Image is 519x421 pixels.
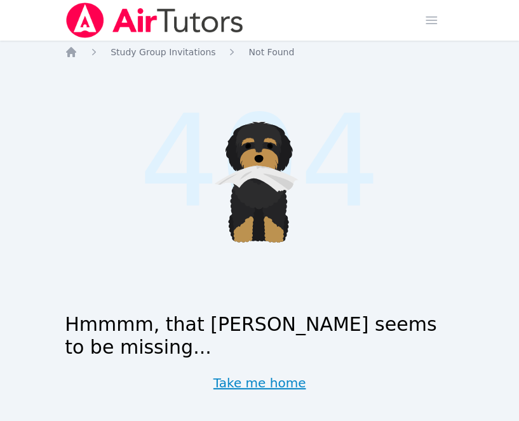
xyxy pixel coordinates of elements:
[65,313,454,359] h1: Hmmmm, that [PERSON_NAME] seems to be missing...
[139,67,381,256] span: 404
[111,47,215,57] span: Study Group Invitations
[213,374,306,392] a: Take me home
[111,46,215,58] a: Study Group Invitations
[248,46,294,58] a: Not Found
[248,47,294,57] span: Not Found
[65,46,454,58] nav: Breadcrumb
[65,3,245,38] img: Air Tutors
